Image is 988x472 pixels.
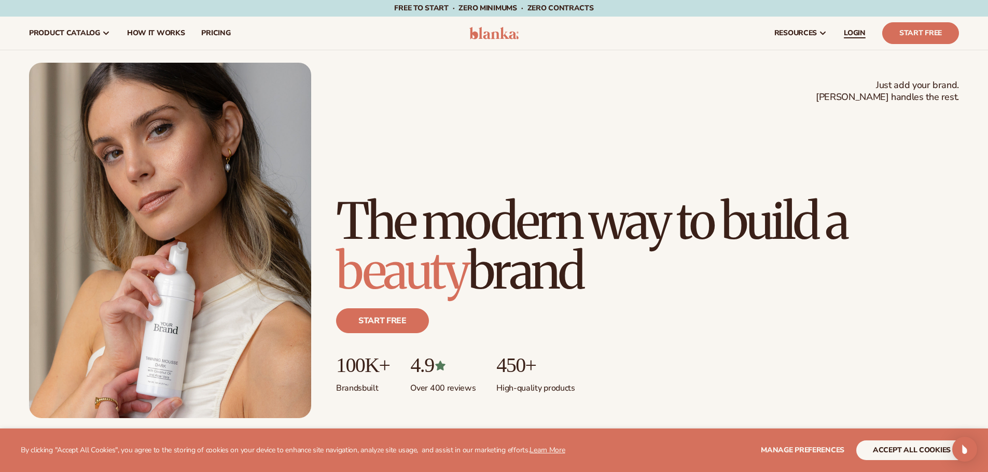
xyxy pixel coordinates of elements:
a: product catalog [21,17,119,50]
span: LOGIN [844,29,866,37]
div: Open Intercom Messenger [952,437,977,462]
h1: The modern way to build a brand [336,196,959,296]
span: How It Works [127,29,185,37]
p: By clicking "Accept All Cookies", you agree to the storing of cookies on your device to enhance s... [21,446,565,455]
button: accept all cookies [856,440,967,460]
p: Over 400 reviews [410,377,476,394]
p: Brands built [336,377,389,394]
a: LOGIN [836,17,874,50]
a: Start Free [882,22,959,44]
p: 4.9 [410,354,476,377]
a: resources [766,17,836,50]
p: 100K+ [336,354,389,377]
a: Learn More [530,445,565,455]
span: resources [774,29,817,37]
span: beauty [336,240,468,302]
img: logo [469,27,519,39]
span: Free to start · ZERO minimums · ZERO contracts [394,3,593,13]
button: Manage preferences [761,440,844,460]
a: Start free [336,308,429,333]
span: Manage preferences [761,445,844,455]
img: Female holding tanning mousse. [29,63,311,418]
a: pricing [193,17,239,50]
span: Just add your brand. [PERSON_NAME] handles the rest. [816,79,959,104]
p: 450+ [496,354,575,377]
a: How It Works [119,17,193,50]
span: pricing [201,29,230,37]
span: product catalog [29,29,100,37]
p: High-quality products [496,377,575,394]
